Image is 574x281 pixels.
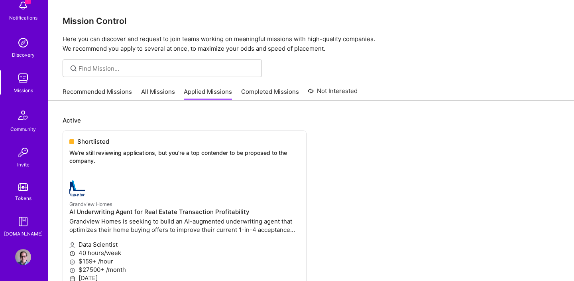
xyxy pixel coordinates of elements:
[69,257,300,265] p: $159+ /hour
[69,249,300,257] p: 40 hours/week
[308,86,358,101] a: Not Interested
[241,87,299,101] a: Completed Missions
[18,183,28,191] img: tokens
[15,144,31,160] img: Invite
[13,249,33,265] a: User Avatar
[63,34,560,53] p: Here you can discover and request to join teams working on meaningful missions with high-quality ...
[69,149,300,164] p: We’re still reviewing applications, but you're a top contender to be proposed to the company.
[69,265,300,274] p: $27500+ /month
[14,86,33,95] div: Missions
[69,259,75,265] i: icon MoneyGray
[184,87,232,101] a: Applied Missions
[69,208,300,216] h4: AI Underwriting Agent for Real Estate Transaction Profitability
[15,35,31,51] img: discovery
[69,180,85,196] img: Grandview Homes company logo
[63,16,560,26] h3: Mission Control
[12,51,35,59] div: Discovery
[69,217,300,234] p: Grandview Homes is seeking to build an AI-augmented underwriting agent that optimizes their home ...
[10,125,36,133] div: Community
[15,214,31,230] img: guide book
[69,240,300,249] p: Data Scientist
[69,267,75,273] i: icon MoneyGray
[63,87,132,101] a: Recommended Missions
[15,194,31,202] div: Tokens
[15,249,31,265] img: User Avatar
[69,64,78,73] i: icon SearchGrey
[69,251,75,257] i: icon Clock
[15,70,31,86] img: teamwork
[63,116,560,125] p: Active
[77,137,109,146] span: Shortlisted
[4,230,43,238] div: [DOMAIN_NAME]
[9,14,37,22] div: Notifications
[79,64,256,73] input: Find Mission...
[17,160,29,169] div: Invite
[14,106,33,125] img: Community
[69,201,112,207] small: Grandview Homes
[141,87,175,101] a: All Missions
[69,242,75,248] i: icon Applicant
